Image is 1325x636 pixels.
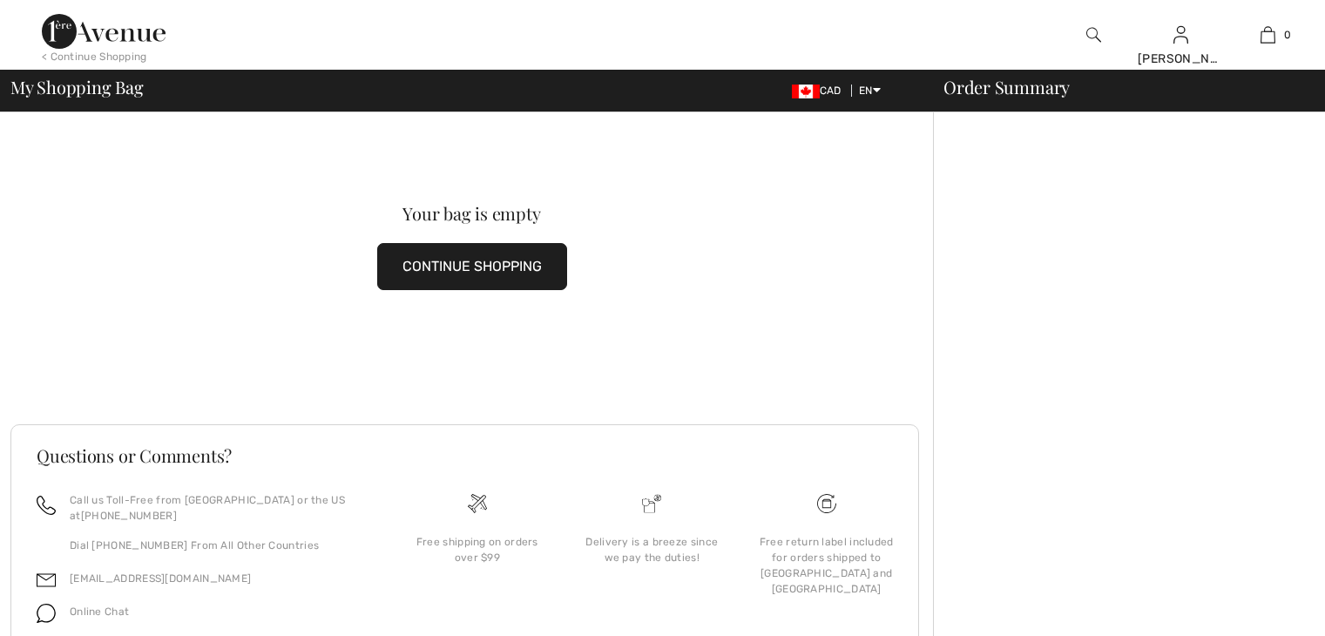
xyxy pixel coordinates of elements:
[37,496,56,515] img: call
[70,572,251,585] a: [EMAIL_ADDRESS][DOMAIN_NAME]
[70,606,129,618] span: Online Chat
[1261,24,1275,45] img: My Bag
[70,538,369,553] p: Dial [PHONE_NUMBER] From All Other Countries
[1173,26,1188,43] a: Sign In
[37,604,56,623] img: chat
[37,447,893,464] h3: Questions or Comments?
[817,494,836,513] img: Free shipping on orders over $99
[42,49,147,64] div: < Continue Shopping
[792,85,820,98] img: Canadian Dollar
[792,85,848,97] span: CAD
[578,534,725,565] div: Delivery is a breeze since we pay the duties!
[642,494,661,513] img: Delivery is a breeze since we pay the duties!
[1284,27,1291,43] span: 0
[1225,24,1310,45] a: 0
[754,534,900,597] div: Free return label included for orders shipped to [GEOGRAPHIC_DATA] and [GEOGRAPHIC_DATA]
[923,78,1315,96] div: Order Summary
[1173,24,1188,45] img: My Info
[42,14,166,49] img: 1ère Avenue
[37,571,56,590] img: email
[70,492,369,524] p: Call us Toll-Free from [GEOGRAPHIC_DATA] or the US at
[57,205,887,222] div: Your bag is empty
[859,85,881,97] span: EN
[1138,50,1223,68] div: [PERSON_NAME]
[404,534,551,565] div: Free shipping on orders over $99
[1086,24,1101,45] img: search the website
[377,243,567,290] button: CONTINUE SHOPPING
[10,78,144,96] span: My Shopping Bag
[468,494,487,513] img: Free shipping on orders over $99
[81,510,177,522] a: [PHONE_NUMBER]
